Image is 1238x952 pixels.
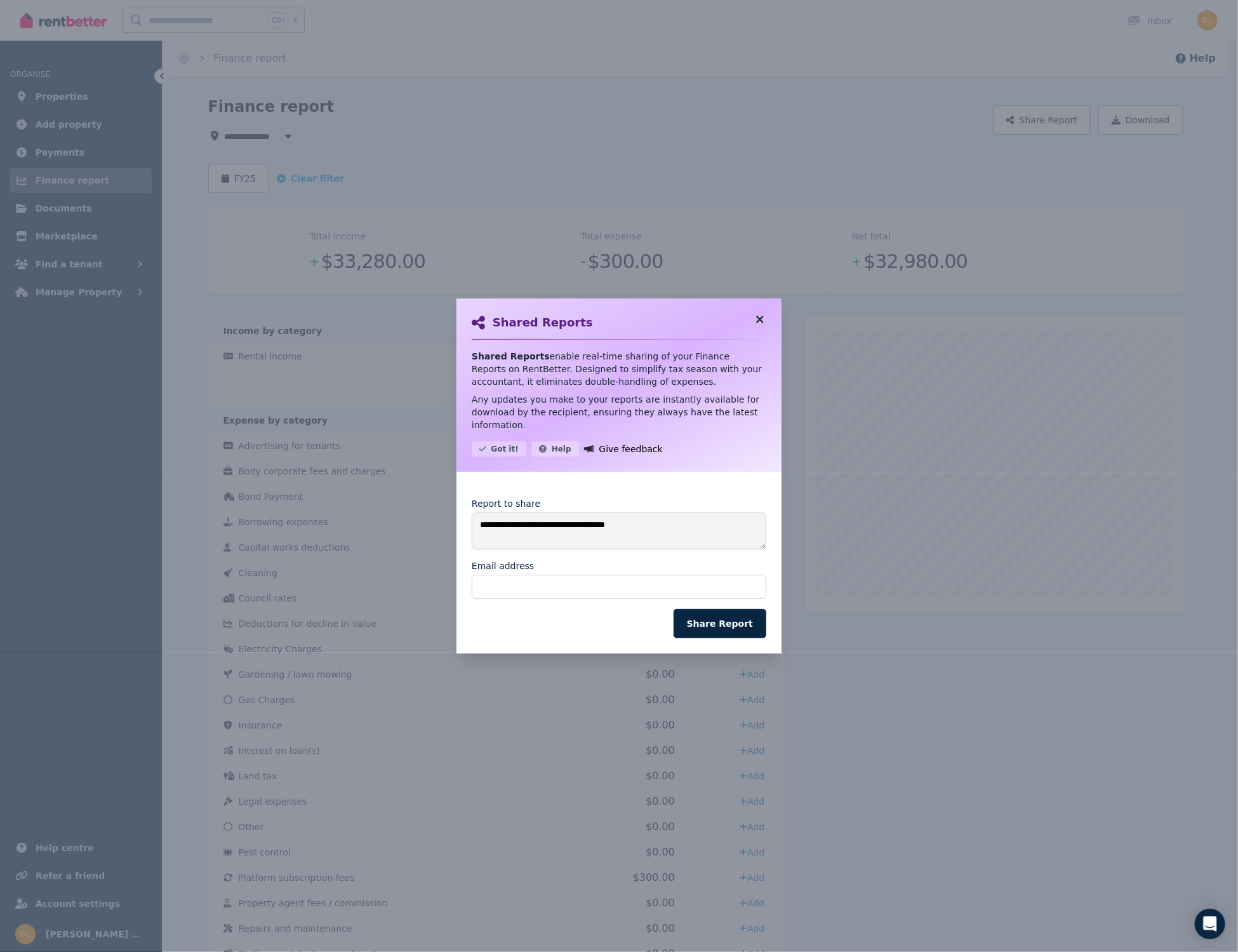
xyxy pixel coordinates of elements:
[472,351,550,361] strong: Shared Reports
[531,441,579,457] button: Help
[584,441,663,457] a: Give feedback
[674,609,766,638] button: Share Report
[1195,909,1225,939] div: Open Intercom Messenger
[472,350,766,388] p: enable real-time sharing of your Finance Reports on RentBetter. Designed to simplify tax season w...
[472,441,526,457] button: Got it!
[472,393,766,431] p: Any updates you make to your reports are instantly available for download by the recipient, ensur...
[472,560,534,572] label: Email address
[472,497,540,510] label: Report to share
[493,314,593,332] h2: Shared Reports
